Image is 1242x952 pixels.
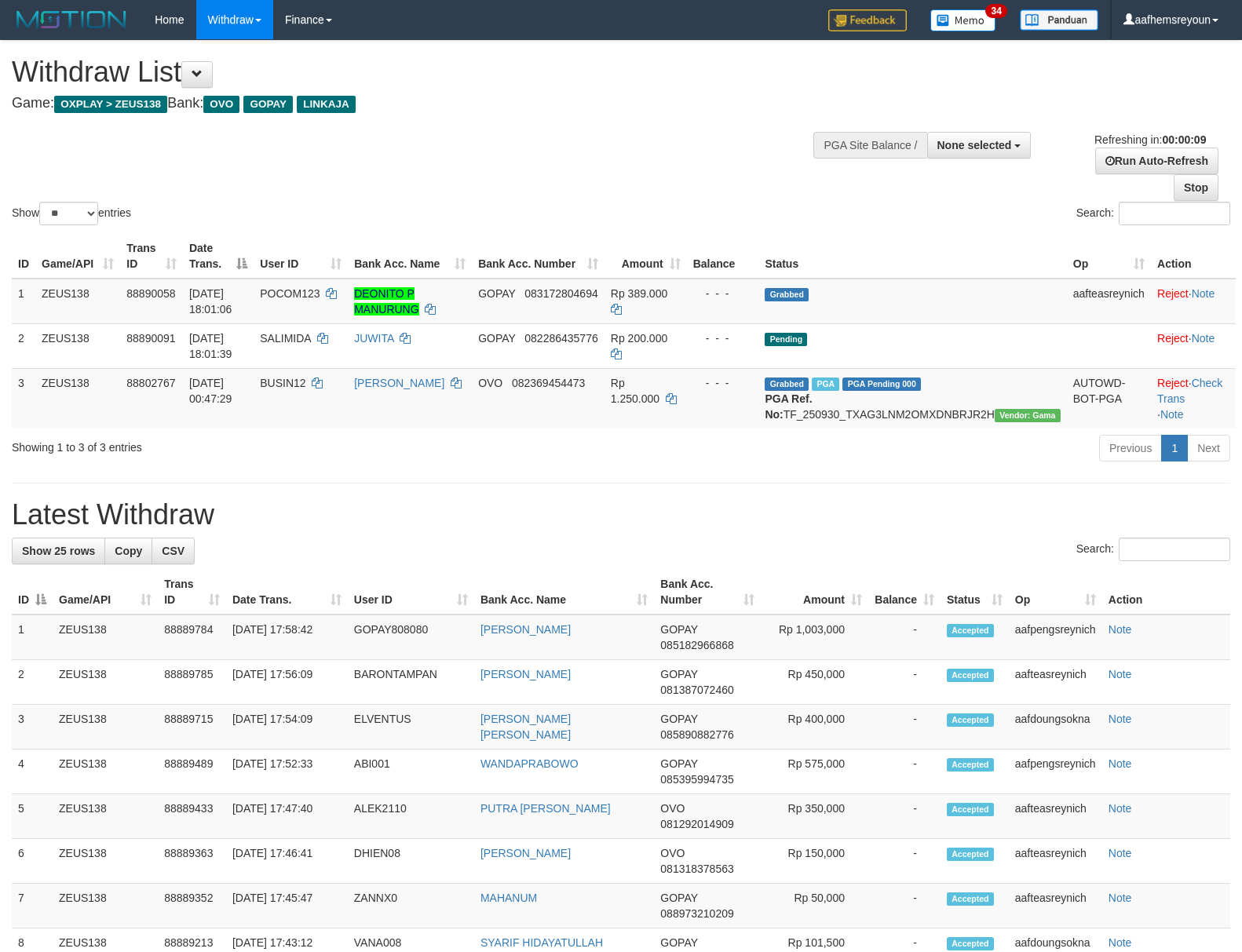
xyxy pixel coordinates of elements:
[1109,936,1132,949] a: Note
[53,839,158,884] td: ZEUS138
[35,279,120,324] td: ZEUS138
[158,660,226,705] td: 88889785
[480,847,571,859] a: [PERSON_NAME]
[765,333,807,346] span: Pending
[12,884,53,928] td: 7
[813,132,926,159] div: PGA Site Balance /
[12,96,813,111] h4: Game: Bank:
[1009,884,1102,928] td: aafteasreynich
[868,839,941,884] td: -
[354,287,418,316] a: DEONITO P MANURUNG
[611,332,667,345] span: Rp 200.000
[1192,332,1215,345] a: Note
[348,705,474,750] td: ELVENTUS
[660,818,733,830] span: Copy 081292014909 to clipboard
[1076,538,1230,561] label: Search:
[1102,570,1230,615] th: Action
[12,750,53,794] td: 4
[480,936,603,949] a: SYARIF HIDAYATULLAH
[12,660,53,705] td: 2
[158,705,226,750] td: 88889715
[243,96,293,113] span: GOPAY
[158,570,226,615] th: Trans ID: activate to sort column ascending
[687,234,759,279] th: Balance
[480,757,579,770] a: WANDAPRABOWO
[947,937,994,950] span: Accepted
[39,202,98,225] select: Showentries
[12,279,35,324] td: 1
[812,378,839,391] span: Marked by aafsreyleap
[354,332,393,345] a: JUWITA
[1094,133,1206,146] span: Refreshing in:
[53,705,158,750] td: ZEUS138
[12,323,35,368] td: 2
[660,684,733,696] span: Copy 081387072460 to clipboard
[1109,757,1132,770] a: Note
[226,705,348,750] td: [DATE] 17:54:09
[693,286,753,301] div: - - -
[765,392,812,421] b: PGA Ref. No:
[512,377,585,389] span: Copy 082369454473 to clipboard
[758,234,1066,279] th: Status
[226,839,348,884] td: [DATE] 17:46:41
[1109,623,1132,636] a: Note
[947,713,994,727] span: Accepted
[480,892,537,904] a: MAHANUM
[158,839,226,884] td: 88889363
[927,132,1032,159] button: None selected
[478,377,502,389] span: OVO
[761,705,868,750] td: Rp 400,000
[474,570,654,615] th: Bank Acc. Name: activate to sort column ascending
[1160,408,1184,421] a: Note
[761,839,868,884] td: Rp 150,000
[53,615,158,660] td: ZEUS138
[1157,287,1189,300] a: Reject
[35,323,120,368] td: ZEUS138
[226,615,348,660] td: [DATE] 17:58:42
[480,713,571,741] a: [PERSON_NAME] [PERSON_NAME]
[53,660,158,705] td: ZEUS138
[12,794,53,839] td: 5
[480,623,571,636] a: [PERSON_NAME]
[12,705,53,750] td: 3
[1109,802,1132,815] a: Note
[1109,847,1132,859] a: Note
[1009,839,1102,884] td: aafteasreynich
[1009,750,1102,794] td: aafpengsreynich
[53,884,158,928] td: ZEUS138
[348,794,474,839] td: ALEK2110
[1067,368,1151,429] td: AUTOWD-BOT-PGA
[203,96,239,113] span: OVO
[605,234,687,279] th: Amount: activate to sort column ascending
[348,615,474,660] td: GOPAY808080
[660,892,697,904] span: GOPAY
[1157,377,1189,389] a: Reject
[22,545,95,557] span: Show 25 rows
[947,848,994,861] span: Accepted
[693,330,753,346] div: - - -
[868,794,941,839] td: -
[126,332,175,345] span: 88890091
[158,884,226,928] td: 88889352
[1095,148,1218,174] a: Run Auto-Refresh
[660,639,733,651] span: Copy 085182966868 to clipboard
[1119,538,1230,561] input: Search:
[930,9,996,31] img: Button%20Memo.svg
[1151,323,1236,368] td: ·
[660,623,697,636] span: GOPAY
[12,839,53,884] td: 6
[115,545,142,557] span: Copy
[53,750,158,794] td: ZEUS138
[995,409,1061,422] span: Vendor URL: https://trx31.1velocity.biz
[761,794,868,839] td: Rp 350,000
[189,287,232,316] span: [DATE] 18:01:06
[226,794,348,839] td: [DATE] 17:47:40
[1151,279,1236,324] td: ·
[660,936,697,949] span: GOPAY
[12,368,35,429] td: 3
[478,287,515,300] span: GOPAY
[660,668,697,680] span: GOPAY
[868,660,941,705] td: -
[1187,435,1230,461] a: Next
[842,378,921,391] span: PGA Pending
